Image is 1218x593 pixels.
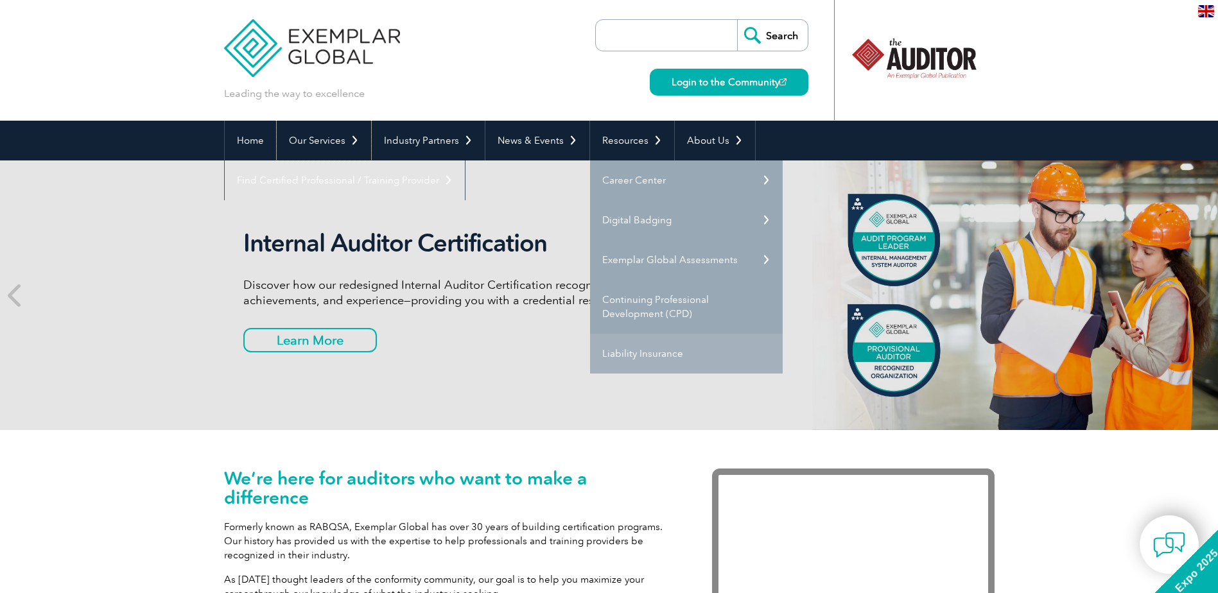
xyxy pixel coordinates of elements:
[1198,5,1214,17] img: en
[590,280,783,334] a: Continuing Professional Development (CPD)
[590,240,783,280] a: Exemplar Global Assessments
[225,121,276,160] a: Home
[590,200,783,240] a: Digital Badging
[1153,529,1185,561] img: contact-chat.png
[225,160,465,200] a: Find Certified Professional / Training Provider
[675,121,755,160] a: About Us
[485,121,589,160] a: News & Events
[590,334,783,374] a: Liability Insurance
[372,121,485,160] a: Industry Partners
[650,69,808,96] a: Login to the Community
[243,228,725,258] h2: Internal Auditor Certification
[243,328,377,352] a: Learn More
[224,520,674,562] p: Formerly known as RABQSA, Exemplar Global has over 30 years of building certification programs. O...
[779,78,787,85] img: open_square.png
[243,277,725,308] p: Discover how our redesigned Internal Auditor Certification recognizes your skills, achievements, ...
[737,20,808,51] input: Search
[277,121,371,160] a: Our Services
[224,468,674,507] h1: We’re here for auditors who want to make a difference
[590,160,783,200] a: Career Center
[590,121,674,160] a: Resources
[224,87,365,101] p: Leading the way to excellence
